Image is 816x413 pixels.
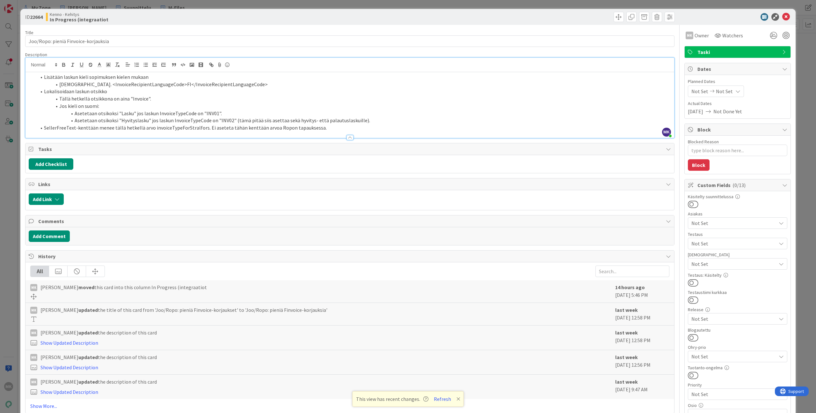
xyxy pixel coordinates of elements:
input: Search... [595,266,669,277]
div: Release [688,307,787,312]
span: Links [38,180,663,188]
li: Lisätään laskun kieli sopimuksen kielen mukaan [36,73,671,81]
div: Testaustiimi kurkkaa [688,290,787,295]
div: MK [30,307,37,314]
div: Testaus: Käsitelty [688,273,787,277]
div: Osio [688,403,787,408]
span: History [38,252,663,260]
b: 22664 [30,14,43,20]
span: [PERSON_NAME] the description of this card [40,378,157,386]
div: MK [30,329,37,336]
span: Kenno - Kehitys [50,12,108,17]
li: SellerFreeText-kenttään menee tällä hetkellä arvo invoiceTypeForStralfors. Ei aseteta tähän kentt... [36,124,671,131]
span: Not Set [716,87,733,95]
div: [DEMOGRAPHIC_DATA] [688,252,787,257]
button: Add Link [29,193,64,205]
button: Refresh [432,395,453,403]
li: [DEMOGRAPHIC_DATA]. <InvoiceRecipientLanguageCode>FI</InvoiceRecipientLanguageCode> [36,81,671,88]
div: [DATE] 5:46 PM [615,283,669,299]
div: Testaus [688,232,787,237]
span: Not Set [691,219,776,227]
div: [DATE] 9:47 AM [615,378,669,396]
div: All [31,266,49,277]
input: type card name here... [25,35,674,47]
li: Lokalisoidaan laskun otsikko [36,88,671,95]
li: Asetetaan otsikoksi "Hyvityslasku" jos laskun InvoiceTypeCode on "INV02" (tämä pitää siis asettaa... [36,117,671,124]
label: Title [25,30,33,35]
div: MK [30,354,37,361]
span: Description [25,52,47,57]
a: Show Updated Description [40,340,98,346]
div: Priority [688,383,787,387]
span: [DATE] [688,108,703,115]
li: Tällä hetkellä otsikkona on aina "Invoice". [36,95,671,102]
button: Add Comment [29,230,70,242]
div: Tuotanto-ongelma [688,365,787,370]
div: Käsitelty suunnittelussa [688,194,787,199]
span: Not Done Yet [713,108,742,115]
span: This view has recent changes. [356,395,428,403]
div: MK [30,379,37,386]
span: Support [13,1,29,9]
span: Dates [697,65,779,73]
span: Not Set [691,260,776,268]
label: Blocked Reason [688,139,719,145]
span: Watchers [722,32,743,39]
span: Not Set [691,315,776,323]
button: Block [688,159,710,171]
span: ( 0/13 ) [732,182,746,188]
div: MK [686,32,693,39]
span: Not Set [691,352,773,361]
span: [PERSON_NAME] the title of this card from 'Joo/Ropo: pieniä Finvoice-korjaukset' to 'Joo/Ropo: pi... [40,306,327,314]
div: [DATE] 12:58 PM [615,329,669,347]
span: Not Set [691,390,773,399]
a: Show More... [30,402,669,410]
b: updated [78,379,98,385]
div: [DATE] 12:58 PM [615,306,669,322]
span: [PERSON_NAME] the description of this card [40,329,157,336]
span: Owner [695,32,709,39]
div: Ohry-prio [688,345,787,349]
b: 14 hours ago [615,284,645,290]
li: Jos kieli on suomi: [36,102,671,110]
b: updated [78,354,98,360]
span: Not Set [691,87,708,95]
div: MK [30,284,37,291]
b: updated [78,307,98,313]
span: ID [25,13,43,21]
b: In Progress (integraatiot [50,17,108,22]
li: Asetetaan otsikoksi "Lasku" jos laskun InvoiceTypeCode on "INV01". [36,110,671,117]
b: moved [78,284,94,290]
span: [PERSON_NAME] the description of this card [40,353,157,361]
span: Block [697,126,779,133]
span: MK [662,128,671,137]
b: last week [615,329,638,336]
span: [PERSON_NAME] this card into this column In Progress (integraatiot [40,283,207,291]
a: Show Updated Description [40,389,98,395]
b: last week [615,379,638,385]
div: [DATE] 12:56 PM [615,353,669,371]
span: Planned Dates [688,78,787,85]
b: updated [78,329,98,336]
span: Tasks [38,145,663,153]
div: Asiakas [688,212,787,216]
b: last week [615,354,638,360]
a: Show Updated Description [40,364,98,371]
span: Comments [38,217,663,225]
span: Taski [697,48,779,56]
button: Add Checklist [29,158,73,170]
b: last week [615,307,638,313]
div: Blogautettu [688,328,787,332]
span: Not Set [691,240,776,247]
span: Custom Fields [697,181,779,189]
span: Actual Dates [688,100,787,107]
